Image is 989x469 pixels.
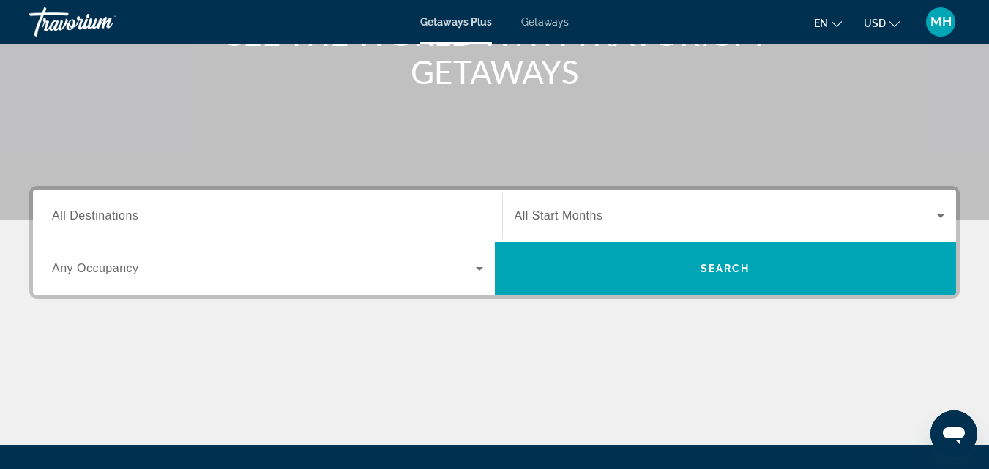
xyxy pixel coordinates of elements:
[864,18,886,29] span: USD
[52,262,139,274] span: Any Occupancy
[52,209,138,222] span: All Destinations
[930,410,977,457] iframe: Button to launch messaging window
[922,7,960,37] button: User Menu
[814,18,828,29] span: en
[495,242,957,295] button: Search
[29,3,176,41] a: Travorium
[930,15,952,29] span: MH
[515,209,603,222] span: All Start Months
[701,263,750,274] span: Search
[220,15,769,91] h1: SEE THE WORLD WITH TRAVORIUM GETAWAYS
[814,12,842,34] button: Change language
[33,190,956,295] div: Search widget
[864,12,900,34] button: Change currency
[521,16,569,28] a: Getaways
[420,16,492,28] a: Getaways Plus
